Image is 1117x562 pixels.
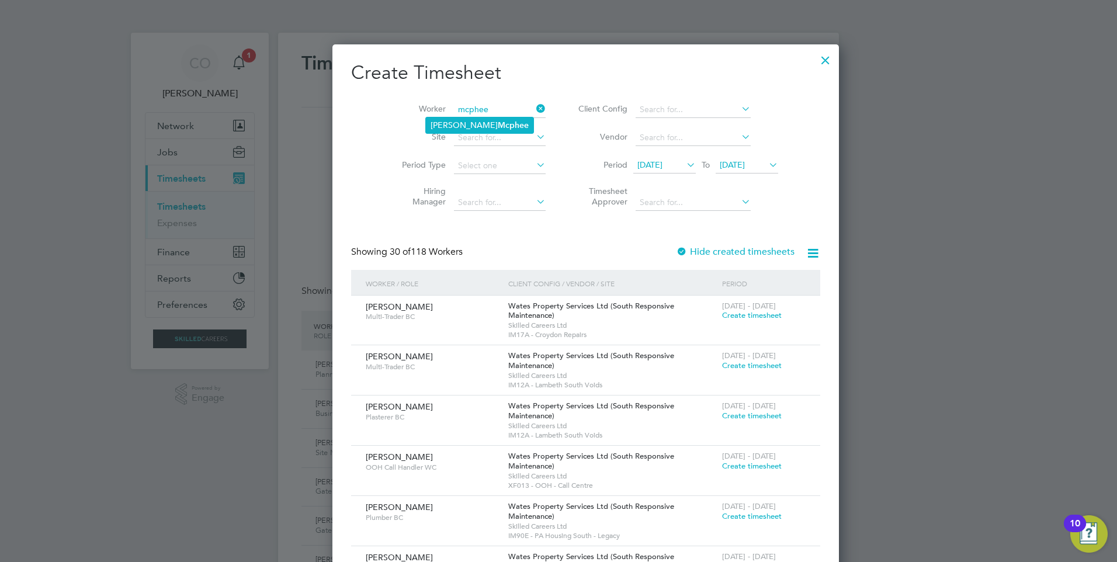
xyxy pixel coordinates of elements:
[366,452,433,462] span: [PERSON_NAME]
[366,312,499,321] span: Multi-Trader BC
[1070,515,1108,553] button: Open Resource Center, 10 new notifications
[426,117,533,133] li: [PERSON_NAME]
[575,159,627,170] label: Period
[508,531,716,540] span: IM90E - PA Housing South - Legacy
[390,246,411,258] span: 30 of
[636,102,751,118] input: Search for...
[508,522,716,531] span: Skilled Careers Ltd
[676,246,795,258] label: Hide created timesheets
[366,401,433,412] span: [PERSON_NAME]
[575,186,627,207] label: Timesheet Approver
[366,502,433,512] span: [PERSON_NAME]
[393,103,446,114] label: Worker
[366,463,499,472] span: OOH Call Handler WC
[698,157,713,172] span: To
[508,451,674,471] span: Wates Property Services Ltd (South Responsive Maintenance)
[722,401,776,411] span: [DATE] - [DATE]
[390,246,463,258] span: 118 Workers
[454,195,546,211] input: Search for...
[722,511,782,521] span: Create timesheet
[722,301,776,311] span: [DATE] - [DATE]
[722,501,776,511] span: [DATE] - [DATE]
[366,351,433,362] span: [PERSON_NAME]
[393,186,446,207] label: Hiring Manager
[636,195,751,211] input: Search for...
[720,159,745,170] span: [DATE]
[508,471,716,481] span: Skilled Careers Ltd
[722,411,782,421] span: Create timesheet
[508,431,716,440] span: IM12A - Lambeth South Voids
[454,158,546,174] input: Select one
[508,351,674,370] span: Wates Property Services Ltd (South Responsive Maintenance)
[351,246,465,258] div: Showing
[575,103,627,114] label: Client Config
[722,310,782,320] span: Create timesheet
[508,481,716,490] span: XF013 - OOH - Call Centre
[637,159,662,170] span: [DATE]
[722,351,776,360] span: [DATE] - [DATE]
[454,130,546,146] input: Search for...
[498,120,529,130] b: Mcphee
[351,61,820,85] h2: Create Timesheet
[508,421,716,431] span: Skilled Careers Ltd
[575,131,627,142] label: Vendor
[722,360,782,370] span: Create timesheet
[393,131,446,142] label: Site
[366,513,499,522] span: Plumber BC
[366,412,499,422] span: Plasterer BC
[508,401,674,421] span: Wates Property Services Ltd (South Responsive Maintenance)
[1070,523,1080,539] div: 10
[393,159,446,170] label: Period Type
[508,380,716,390] span: IM12A - Lambeth South Voids
[508,501,674,521] span: Wates Property Services Ltd (South Responsive Maintenance)
[508,301,674,321] span: Wates Property Services Ltd (South Responsive Maintenance)
[508,371,716,380] span: Skilled Careers Ltd
[505,270,719,297] div: Client Config / Vendor / Site
[722,461,782,471] span: Create timesheet
[508,321,716,330] span: Skilled Careers Ltd
[454,102,546,118] input: Search for...
[719,270,809,297] div: Period
[722,451,776,461] span: [DATE] - [DATE]
[366,301,433,312] span: [PERSON_NAME]
[722,551,776,561] span: [DATE] - [DATE]
[366,362,499,372] span: Multi-Trader BC
[636,130,751,146] input: Search for...
[508,330,716,339] span: IM17A - Croydon Repairs
[363,270,505,297] div: Worker / Role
